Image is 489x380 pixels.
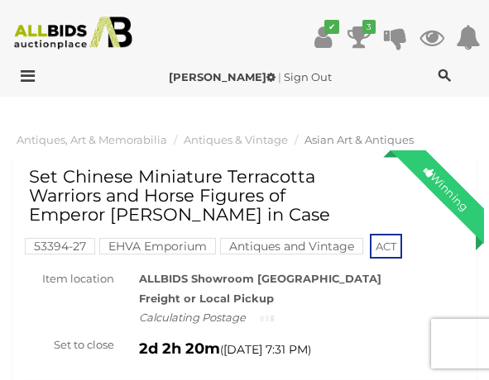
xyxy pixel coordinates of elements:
mark: Antiques and Vintage [220,238,363,254]
img: small-loading.gif [261,314,274,323]
i: Calculating Postage [139,311,246,324]
div: Winning [408,150,484,226]
mark: EHVA Emporium [99,238,216,254]
i: ✔ [324,20,339,34]
a: [PERSON_NAME] [169,70,278,83]
span: ACT [370,234,402,259]
img: Allbids.com.au [7,17,139,50]
a: Antiques, Art & Memorabilia [17,133,167,146]
strong: ALLBIDS Showroom [GEOGRAPHIC_DATA] [139,272,381,285]
a: 53394-27 [25,240,95,253]
strong: Freight or Local Pickup [139,292,274,305]
mark: 53394-27 [25,238,95,254]
span: [DATE] 7:31 PM [223,342,308,357]
span: | [278,70,281,83]
a: Asian Art & Antiques [304,133,414,146]
a: Sign Out [284,70,332,83]
div: Item location [8,269,127,288]
strong: [PERSON_NAME] [169,70,276,83]
strong: 2d 2h 20m [139,340,220,358]
a: 3 [347,22,372,52]
i: 3 [362,20,376,34]
a: Antiques & Vintage [184,133,288,146]
a: EHVA Emporium [99,240,216,253]
span: ( ) [220,343,311,356]
h1: Set Chinese Miniature Terracotta Warriors and Horse Figures of Emperor [PERSON_NAME] in Case [29,167,356,224]
div: Set to close [8,335,127,354]
a: Antiques and Vintage [220,240,363,253]
a: ✔ [310,22,335,52]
